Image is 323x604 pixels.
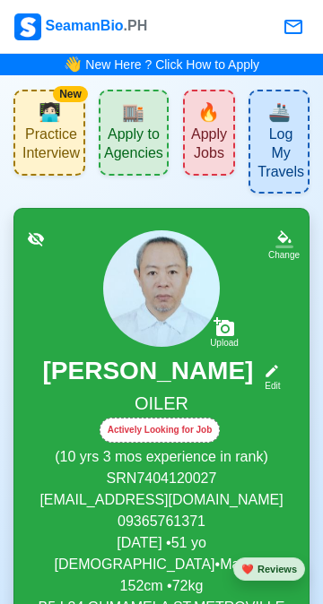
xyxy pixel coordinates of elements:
p: [DATE] • 51 yo [36,532,287,554]
span: heart [241,564,254,574]
span: .PH [124,18,148,33]
p: SRN 7404120027 [36,468,287,489]
img: Logo [14,13,41,40]
h5: OILER [36,393,287,418]
div: SeamanBio [14,13,147,40]
span: new [197,99,220,125]
div: Change [268,248,300,262]
p: [EMAIL_ADDRESS][DOMAIN_NAME] [36,489,287,511]
span: travel [268,99,291,125]
p: 152 cm • 72 kg [36,575,287,597]
a: New Here ? Click How to Apply [85,57,259,72]
div: Upload [210,338,239,349]
span: Log My Travels [258,125,304,185]
p: (10 yrs 3 mos experience in rank) [36,446,287,468]
span: Practice Interview [22,125,80,167]
span: Apply to Agencies [104,125,163,167]
button: heartReviews [233,557,305,582]
div: Edit [257,379,280,393]
p: [DEMOGRAPHIC_DATA] • Married [36,554,287,575]
div: Actively Looking for Job [100,418,221,443]
div: New [53,86,88,102]
span: agencies [122,99,144,125]
p: 09365761371 [36,511,287,532]
span: bell [59,51,86,79]
span: interview [39,99,61,125]
span: Apply Jobs [188,125,230,167]
h3: [PERSON_NAME] [43,356,254,393]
